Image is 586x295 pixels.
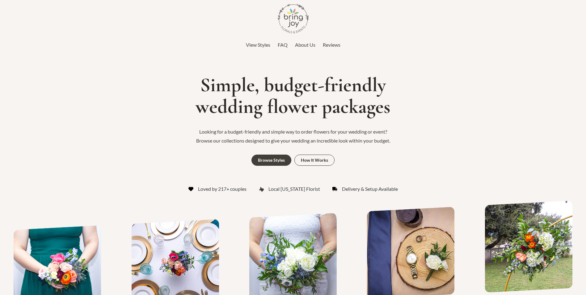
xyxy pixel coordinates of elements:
div: How It Works [301,158,328,162]
a: How It Works [294,155,335,166]
span: Loved by 217+ couples [198,184,247,194]
span: Reviews [323,42,340,48]
span: About Us [295,42,315,48]
p: Looking for a budget-friendly and simple way to order flowers for your wedding or event? Browse o... [191,127,395,145]
a: Reviews [323,40,340,49]
span: FAQ [278,42,288,48]
span: Delivery & Setup Available [342,184,398,194]
a: View Styles [246,40,270,49]
a: Browse Styles [251,155,291,166]
span: View Styles [246,42,270,48]
div: Browse Styles [258,158,285,162]
a: FAQ [278,40,288,49]
span: Local [US_STATE] Florist [268,184,320,194]
h1: Simple, budget-friendly wedding flower packages [3,74,583,118]
a: About Us [295,40,315,49]
nav: Top Header Menu [108,40,478,49]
